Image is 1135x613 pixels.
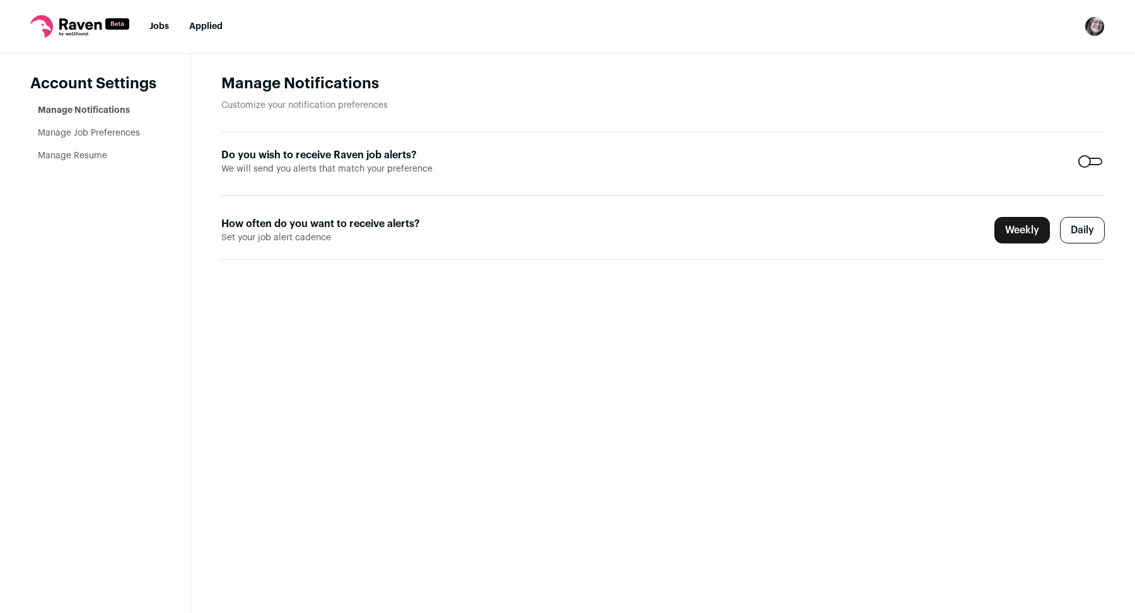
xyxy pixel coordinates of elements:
[1085,16,1105,37] button: Open dropdown
[38,106,130,115] a: Manage Notifications
[221,231,510,244] span: Set your job alert cadence
[221,148,510,163] label: Do you wish to receive Raven job alerts?
[221,216,510,231] label: How often do you want to receive alerts?
[149,22,169,31] a: Jobs
[38,151,107,160] a: Manage Resume
[189,22,223,31] a: Applied
[221,99,1105,112] p: Customize your notification preferences
[38,129,140,137] a: Manage Job Preferences
[1085,16,1105,37] img: 19043385-medium_jpg
[994,217,1050,243] label: Weekly
[1060,217,1105,243] label: Daily
[221,74,1105,94] h1: Manage Notifications
[221,163,510,175] span: We will send you alerts that match your preference
[30,74,160,94] header: Account Settings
